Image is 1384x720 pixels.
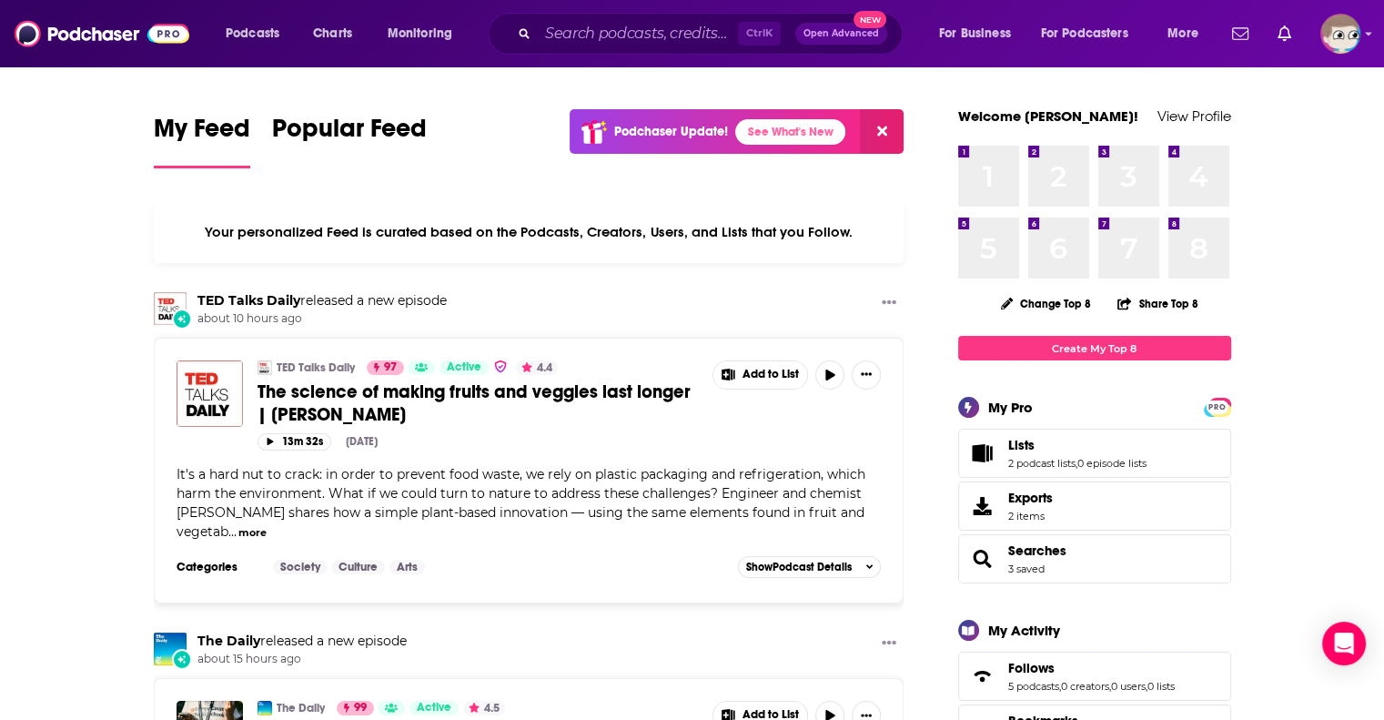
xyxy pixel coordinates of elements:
button: 13m 32s [258,433,331,451]
div: My Activity [988,622,1060,639]
button: Show profile menu [1320,14,1360,54]
img: Podchaser - Follow, Share and Rate Podcasts [15,16,189,51]
button: open menu [1155,19,1221,48]
span: PRO [1207,401,1228,414]
a: My Feed [154,113,250,168]
button: Open AdvancedNew [795,23,887,45]
span: My Feed [154,113,250,155]
span: New [854,11,886,28]
button: 4.5 [463,701,505,715]
button: open menu [926,19,1034,48]
a: 0 episode lists [1077,457,1147,470]
a: Society [273,560,328,574]
span: about 15 hours ago [197,652,407,667]
span: It's a hard nut to crack: in order to prevent food waste, we rely on plastic packaging and refrig... [177,466,865,540]
div: My Pro [988,399,1033,416]
img: User Profile [1320,14,1360,54]
a: Lists [965,441,1001,466]
a: 3 saved [1008,563,1045,575]
div: New Episode [172,649,192,669]
span: Podcasts [226,21,279,46]
a: 2 podcast lists [1008,457,1076,470]
img: TED Talks Daily [258,360,272,375]
a: Create My Top 8 [958,336,1231,360]
a: 97 [367,360,404,375]
span: Logged in as JeremyBonds [1320,14,1360,54]
button: open menu [375,19,476,48]
div: [DATE] [346,435,378,448]
span: Active [447,359,481,377]
img: The Daily [154,633,187,665]
button: Change Top 8 [990,292,1103,315]
input: Search podcasts, credits, & more... [538,19,738,48]
p: Podchaser Update! [614,124,728,139]
span: Follows [958,652,1231,701]
button: more [238,525,267,541]
a: 0 lists [1147,680,1175,693]
a: Show notifications dropdown [1225,18,1256,49]
span: Lists [1008,437,1035,453]
button: ShowPodcast Details [738,556,882,578]
span: Active [417,699,451,717]
button: Show More Button [874,633,904,655]
img: The science of making fruits and veggies last longer | Jenny Du [177,360,243,427]
span: Searches [958,534,1231,583]
div: Your personalized Feed is curated based on the Podcasts, Creators, Users, and Lists that you Follow. [154,201,904,263]
a: View Profile [1157,107,1231,125]
div: Open Intercom Messenger [1322,622,1366,665]
span: Exports [1008,490,1053,506]
h3: released a new episode [197,633,407,650]
span: Lists [958,429,1231,478]
span: about 10 hours ago [197,311,447,327]
a: Searches [965,546,1001,572]
a: 0 users [1111,680,1146,693]
span: For Podcasters [1041,21,1128,46]
span: Show Podcast Details [746,561,852,573]
a: Popular Feed [272,113,427,168]
span: Popular Feed [272,113,427,155]
span: ... [228,523,237,540]
a: Searches [1008,543,1066,559]
span: Exports [965,493,1001,519]
div: New Episode [172,309,192,329]
h3: released a new episode [197,292,447,309]
span: 99 [354,699,367,717]
button: Share Top 8 [1116,286,1198,321]
a: TED Talks Daily [197,292,300,309]
button: open menu [213,19,303,48]
span: Ctrl K [738,22,781,46]
a: PRO [1207,400,1228,413]
a: 5 podcasts [1008,680,1059,693]
a: Welcome [PERSON_NAME]! [958,107,1138,125]
div: Search podcasts, credits, & more... [505,13,920,55]
a: 99 [337,701,374,715]
a: Active [409,701,459,715]
a: Arts [389,560,425,574]
img: The Daily [258,701,272,715]
span: For Business [939,21,1011,46]
a: Exports [958,482,1231,531]
span: , [1076,457,1077,470]
a: TED Talks Daily [277,360,355,375]
a: Charts [301,19,363,48]
button: Show More Button [713,361,808,389]
button: open menu [1029,19,1155,48]
img: TED Talks Daily [154,292,187,325]
button: 4.4 [516,360,558,375]
a: Follows [1008,660,1175,676]
span: , [1059,680,1061,693]
span: Monitoring [388,21,452,46]
a: Active [439,360,489,375]
span: The science of making fruits and veggies last longer | [PERSON_NAME] [258,380,691,426]
a: Follows [965,664,1001,689]
span: More [1167,21,1198,46]
span: 2 items [1008,510,1053,522]
a: The Daily [197,633,260,649]
h3: Categories [177,560,258,574]
img: verified Badge [493,359,508,374]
